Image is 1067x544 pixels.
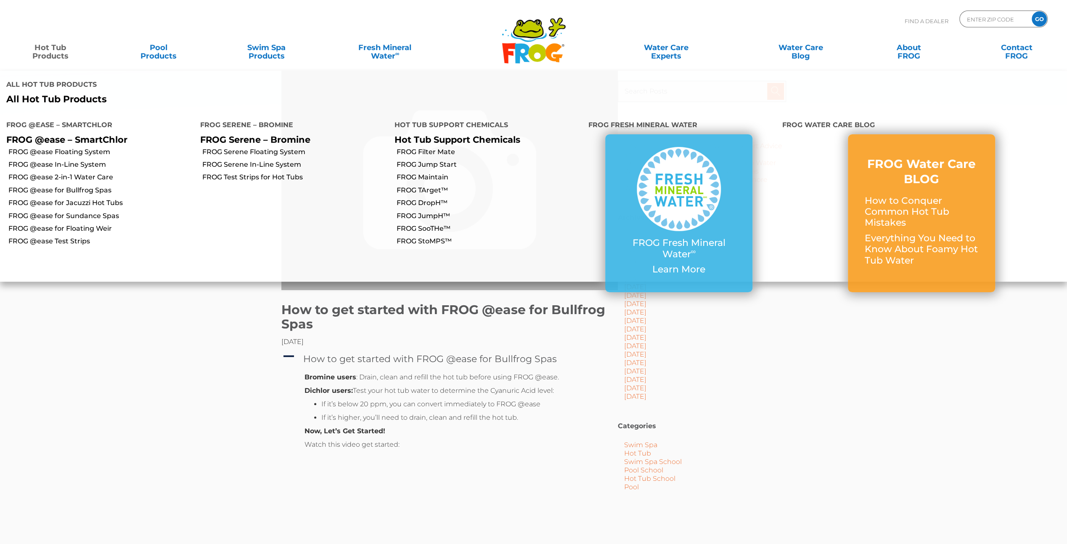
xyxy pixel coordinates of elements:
a: [DATE] [624,350,646,358]
a: FROG Jump Start [396,160,582,169]
a: FROG SooTHe™ [396,224,582,233]
li: If it’s higher, you’ll need to drain, clean and refill the hot tub. [321,413,607,422]
h4: How to get started with FROG @ease for Bullfrog Spas [303,352,557,366]
sup: ∞ [395,50,400,57]
h4: FROG Water Care Blog [782,117,1061,134]
p: Watch this video get started: [304,440,607,449]
h4: FROG Fresh Mineral Water [588,117,770,134]
a: FROG Serene In-Line System [202,160,388,169]
a: FROG @ease for Jacuzzi Hot Tubs [8,198,194,208]
a: [DATE] [624,342,646,350]
a: [DATE] [624,300,646,308]
a: A How to get started with FROG @ease for Bullfrog Spas [281,349,618,368]
a: Hot Tub Support Chemicals [394,134,520,145]
h2: Categories [618,422,786,430]
strong: Dichlor users: [304,387,353,395]
h4: FROG Serene – Bromine [200,117,381,134]
a: FROG Test Strips for Hot Tubs [202,173,388,182]
p: FROG Serene – Bromine [200,134,381,145]
strong: Bromine users [304,373,356,381]
a: Fresh MineralWater∞ [332,39,437,56]
a: [DATE] [624,392,646,400]
a: [DATE] [624,367,646,375]
p: How to Conquer Common Hot Tub Mistakes [865,195,978,229]
a: FROG Serene Floating System [202,147,388,157]
h4: Hot Tub Support Chemicals [394,117,575,134]
p: FROG Fresh Mineral Water [622,237,736,260]
a: Swim SpaProducts [225,39,309,56]
a: AboutFROG [866,39,951,56]
p: Everything You Need to Know About Foamy Hot Tub Water [865,233,978,266]
input: GO [1032,11,1047,27]
a: [DATE] [624,384,646,392]
a: FROG TArget™ [396,186,582,195]
p: : Drain, clean and refill the hot tub before using FROG @ease. [304,373,607,382]
a: FROG @ease Test Strips [8,237,194,246]
a: All Hot Tub Products [6,94,527,105]
a: FROG StoMPS™ [396,237,582,246]
a: Swim Spa [624,441,657,449]
a: FROG @ease for Sundance Spas [8,211,194,221]
a: [DATE] [624,317,646,325]
a: Water CareExperts [598,39,735,56]
h4: FROG @ease – SmartChlor [6,117,188,134]
a: Hot TubProducts [8,39,93,56]
a: FROG Water Care BLOG How to Conquer Common Hot Tub Mistakes Everything You Need to Know About Foa... [865,156,978,270]
p: Find A Dealer [905,11,948,32]
a: FROG Maintain [396,173,582,182]
a: [DATE] [624,359,646,367]
a: FROG @ease Floating System [8,147,194,157]
h3: FROG Water Care BLOG [865,156,978,187]
a: FROG JumpH™ [396,211,582,221]
a: Pool School [624,466,663,474]
a: ContactFROG [974,39,1059,56]
p: Learn More [622,264,736,275]
strong: Now, Let’s Get Started! [304,427,385,435]
a: Swim Spa School [624,458,682,466]
h4: All Hot Tub Products [6,77,527,94]
a: Water CareBlog [759,39,843,56]
a: PoolProducts [116,39,201,56]
a: FROG @ease for Bullfrog Spas [8,186,194,195]
a: [DATE] [624,333,646,341]
a: FROG @ease for Floating Weir [8,224,194,233]
input: Zip Code Form [966,13,1023,25]
span: A [282,350,295,363]
a: FROG @ease 2-in-1 Water Care [8,173,194,182]
a: [DATE] [624,376,646,384]
a: FROG Filter Mate [396,147,582,157]
a: [DATE] [624,308,646,316]
sup: ∞ [691,247,696,256]
a: [DATE] [624,291,646,299]
a: [DATE] [624,325,646,333]
p: FROG @ease – SmartChlor [6,134,188,145]
a: Hot Tub School [624,475,675,483]
a: FROG Fresh Mineral Water∞ Learn More [622,147,736,279]
a: FROG DropH™ [396,198,582,208]
li: If it’s below 20 ppm, you can convert immediately to FROG @ease [321,400,607,409]
p: Test your hot tub water to determine the Cyanuric Acid level: [304,386,607,395]
div: [DATE] [281,338,618,346]
h1: How to get started with FROG @ease for Bullfrog Spas [281,303,618,331]
a: FROG @ease In-Line System [8,160,194,169]
a: Pool [624,483,639,491]
a: Hot Tub [624,449,651,457]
